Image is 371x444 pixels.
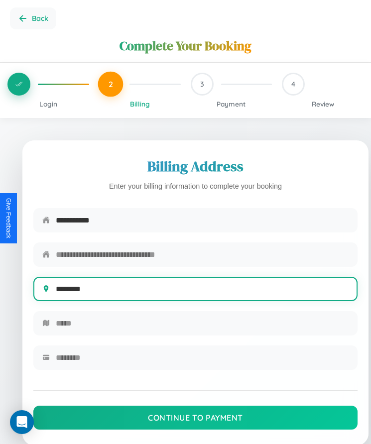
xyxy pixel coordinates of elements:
span: Review [312,100,334,108]
div: Open Intercom Messenger [10,410,34,434]
h1: Complete Your Booking [120,37,251,55]
span: Login [39,100,57,108]
span: 4 [291,80,295,89]
button: Continue to Payment [33,406,358,430]
button: Go back [10,7,56,29]
span: Payment [217,100,246,108]
span: 2 [108,79,113,89]
div: Give Feedback [5,198,12,238]
h2: Billing Address [33,156,358,176]
span: Billing [130,100,150,108]
p: Enter your billing information to complete your booking [33,180,358,193]
span: 3 [200,80,204,89]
